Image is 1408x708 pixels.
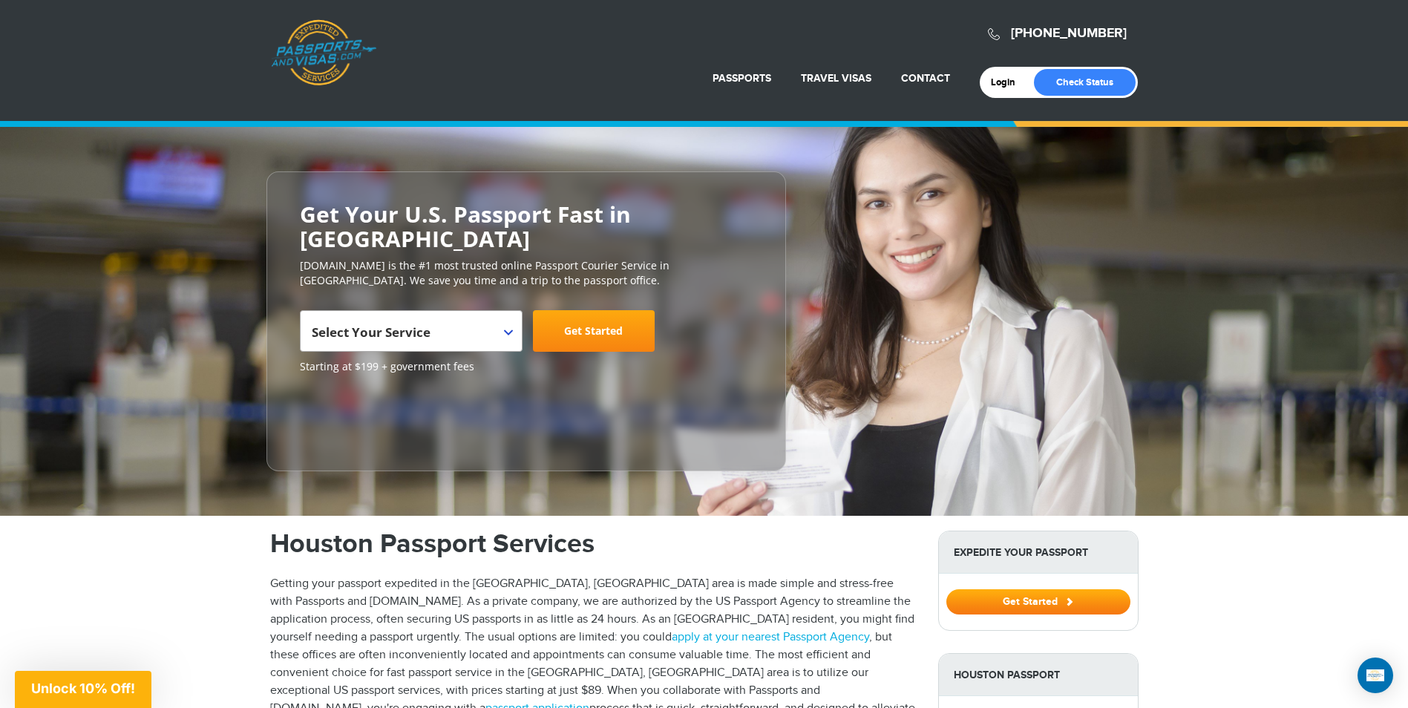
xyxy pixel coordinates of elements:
a: Login [991,76,1026,88]
a: Get Started [533,310,655,352]
a: Contact [901,72,950,85]
a: Travel Visas [801,72,871,85]
p: [DOMAIN_NAME] is the #1 most trusted online Passport Courier Service in [GEOGRAPHIC_DATA]. We sav... [300,258,753,288]
button: Get Started [946,589,1130,614]
strong: Houston Passport [939,654,1138,696]
span: Select Your Service [312,316,507,358]
h2: Get Your U.S. Passport Fast in [GEOGRAPHIC_DATA] [300,202,753,251]
div: Unlock 10% Off! [15,671,151,708]
span: Unlock 10% Off! [31,681,135,696]
span: Select Your Service [312,324,430,341]
div: Open Intercom Messenger [1358,658,1393,693]
span: Select Your Service [300,310,523,352]
span: Starting at $199 + government fees [300,359,753,374]
a: [PHONE_NUMBER] [1011,25,1127,42]
a: Check Status [1034,69,1136,96]
a: Passports & [DOMAIN_NAME] [271,19,376,86]
h1: Houston Passport Services [270,531,916,557]
iframe: Customer reviews powered by Trustpilot [300,381,411,456]
a: apply at your nearest Passport Agency [672,630,869,644]
a: Passports [713,72,771,85]
strong: Expedite Your Passport [939,531,1138,574]
a: Get Started [946,595,1130,607]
